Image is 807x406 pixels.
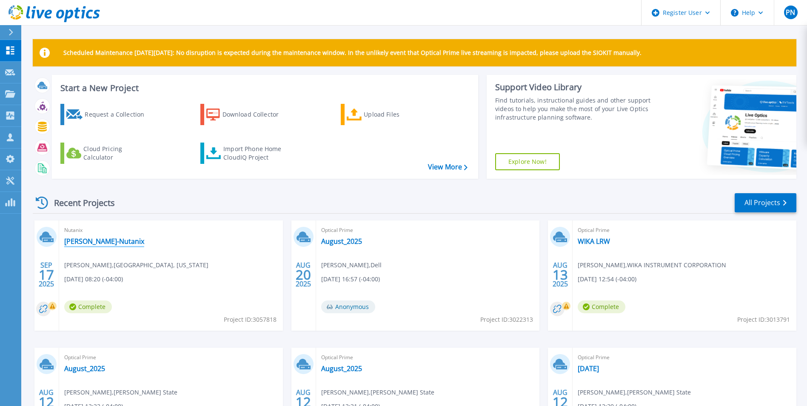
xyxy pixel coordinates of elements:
[321,364,362,373] a: August_2025
[364,106,432,123] div: Upload Files
[60,104,155,125] a: Request a Collection
[224,315,277,324] span: Project ID: 3057818
[737,315,790,324] span: Project ID: 3013791
[735,193,796,212] a: All Projects
[63,49,642,56] p: Scheduled Maintenance [DATE][DATE]: No disruption is expected during the maintenance window. In t...
[578,226,791,235] span: Optical Prime
[64,226,278,235] span: Nutanix
[64,388,177,397] span: [PERSON_NAME] , [PERSON_NAME] State
[223,145,290,162] div: Import Phone Home CloudIQ Project
[786,9,795,16] span: PN
[321,274,380,284] span: [DATE] 16:57 (-04:00)
[495,153,560,170] a: Explore Now!
[60,143,155,164] a: Cloud Pricing Calculator
[296,271,311,278] span: 20
[578,388,691,397] span: [PERSON_NAME] , [PERSON_NAME] State
[39,398,54,406] span: 12
[321,353,535,362] span: Optical Prime
[578,300,625,313] span: Complete
[321,226,535,235] span: Optical Prime
[321,388,434,397] span: [PERSON_NAME] , [PERSON_NAME] State
[578,364,599,373] a: [DATE]
[553,271,568,278] span: 13
[578,274,636,284] span: [DATE] 12:54 (-04:00)
[64,237,144,246] a: [PERSON_NAME]-Nutanix
[64,260,208,270] span: [PERSON_NAME] , [GEOGRAPHIC_DATA], [US_STATE]
[321,300,375,313] span: Anonymous
[33,192,126,213] div: Recent Projects
[39,271,54,278] span: 17
[64,353,278,362] span: Optical Prime
[428,163,468,171] a: View More
[295,259,311,290] div: AUG 2025
[296,398,311,406] span: 12
[64,364,105,373] a: August_2025
[495,96,653,122] div: Find tutorials, instructional guides and other support videos to help you make the most of your L...
[60,83,467,93] h3: Start a New Project
[578,353,791,362] span: Optical Prime
[321,260,382,270] span: [PERSON_NAME] , Dell
[38,259,54,290] div: SEP 2025
[341,104,436,125] a: Upload Files
[85,106,153,123] div: Request a Collection
[83,145,151,162] div: Cloud Pricing Calculator
[480,315,533,324] span: Project ID: 3022313
[552,259,568,290] div: AUG 2025
[578,237,610,246] a: WIKA LRW
[495,82,653,93] div: Support Video Library
[222,106,291,123] div: Download Collector
[64,300,112,313] span: Complete
[553,398,568,406] span: 12
[200,104,295,125] a: Download Collector
[578,260,726,270] span: [PERSON_NAME] , WIKA INSTRUMENT CORPORATION
[64,274,123,284] span: [DATE] 08:20 (-04:00)
[321,237,362,246] a: August_2025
